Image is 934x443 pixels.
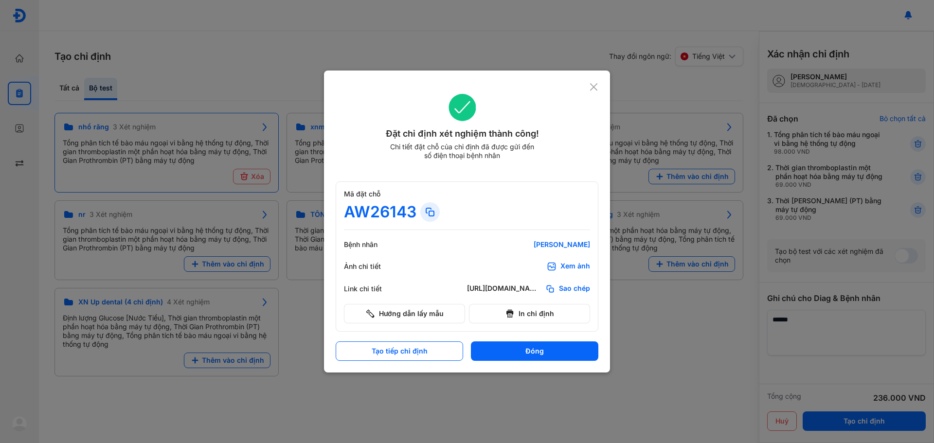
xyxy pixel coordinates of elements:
button: Hướng dẫn lấy mẫu [344,304,465,323]
button: In chỉ định [469,304,590,323]
div: Bệnh nhân [344,240,402,249]
div: Mã đặt chỗ [344,190,590,198]
div: AW26143 [344,202,416,222]
div: Chi tiết đặt chỗ của chỉ định đã được gửi đến số điện thoại bệnh nhân [386,142,539,160]
div: Xem ảnh [560,262,590,271]
div: [URL][DOMAIN_NAME] [467,284,541,294]
div: [PERSON_NAME] [473,240,590,249]
div: Đặt chỉ định xét nghiệm thành công! [336,127,589,141]
div: Link chi tiết [344,284,402,293]
span: Sao chép [559,284,590,294]
button: Tạo tiếp chỉ định [336,341,463,361]
button: Đóng [471,341,598,361]
div: Ảnh chi tiết [344,262,402,271]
